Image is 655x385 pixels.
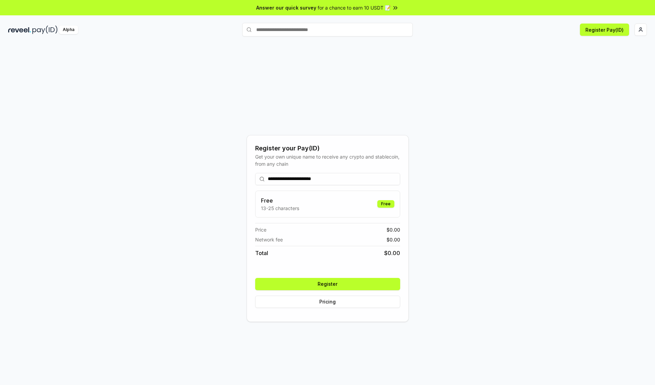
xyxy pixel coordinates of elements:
[32,26,58,34] img: pay_id
[261,205,299,212] p: 13-25 characters
[255,278,400,290] button: Register
[387,236,400,243] span: $ 0.00
[255,144,400,153] div: Register your Pay(ID)
[261,196,299,205] h3: Free
[580,24,629,36] button: Register Pay(ID)
[255,226,266,233] span: Price
[255,249,268,257] span: Total
[255,296,400,308] button: Pricing
[318,4,391,11] span: for a chance to earn 10 USDT 📝
[387,226,400,233] span: $ 0.00
[255,153,400,167] div: Get your own unique name to receive any crypto and stablecoin, from any chain
[384,249,400,257] span: $ 0.00
[255,236,283,243] span: Network fee
[256,4,316,11] span: Answer our quick survey
[8,26,31,34] img: reveel_dark
[59,26,78,34] div: Alpha
[377,200,394,208] div: Free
